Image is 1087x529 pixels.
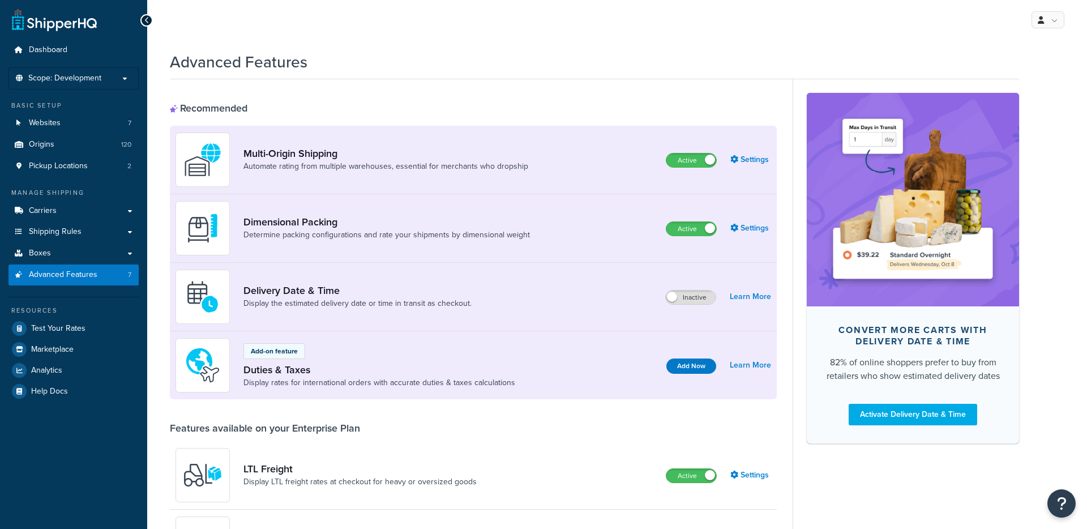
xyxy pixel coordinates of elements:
[251,346,298,356] p: Add-on feature
[29,270,97,280] span: Advanced Features
[29,249,51,258] span: Boxes
[29,45,67,55] span: Dashboard
[8,101,139,110] div: Basic Setup
[128,118,131,128] span: 7
[243,298,472,309] a: Display the estimated delivery date or time in transit as checkout.
[1047,489,1076,518] button: Open Resource Center
[666,469,716,483] label: Active
[29,140,54,150] span: Origins
[666,291,716,304] label: Inactive
[243,377,515,389] a: Display rates for international orders with accurate duties & taxes calculations
[730,357,771,373] a: Learn More
[825,325,1001,347] div: Convert more carts with delivery date & time
[28,74,101,83] span: Scope: Development
[31,345,74,355] span: Marketplace
[8,318,139,339] a: Test Your Rates
[29,118,61,128] span: Websites
[8,188,139,198] div: Manage Shipping
[8,113,139,134] li: Websites
[243,476,477,488] a: Display LTL freight rates at checkout for heavy or oversized goods
[666,359,716,374] button: Add Now
[8,113,139,134] a: Websites7
[8,156,139,177] li: Pickup Locations
[8,264,139,285] li: Advanced Features
[170,102,247,114] div: Recommended
[8,200,139,221] a: Carriers
[183,208,222,248] img: DTVBYsAAAAAASUVORK5CYII=
[8,156,139,177] a: Pickup Locations2
[8,134,139,155] a: Origins120
[243,364,515,376] a: Duties & Taxes
[243,147,528,160] a: Multi-Origin Shipping
[8,243,139,264] a: Boxes
[121,140,131,150] span: 120
[849,404,977,425] a: Activate Delivery Date & Time
[8,264,139,285] a: Advanced Features7
[730,467,771,483] a: Settings
[183,277,222,317] img: gfkeb5ejjkALwAAAABJRU5ErkJggg==
[170,422,360,434] div: Features available on your Enterprise Plan
[170,51,307,73] h1: Advanced Features
[825,356,1001,383] div: 82% of online shoppers prefer to buy from retailers who show estimated delivery dates
[8,360,139,381] a: Analytics
[31,324,85,334] span: Test Your Rates
[730,152,771,168] a: Settings
[666,153,716,167] label: Active
[730,289,771,305] a: Learn More
[29,227,82,237] span: Shipping Rules
[183,455,222,495] img: y79ZsPf0fXUFUhFXDzUgf+ktZg5F2+ohG75+v3d2s1D9TjoU8PiyCIluIjV41seZevKCRuEjTPPOKHJsQcmKCXGdfprl3L4q7...
[8,306,139,315] div: Resources
[183,345,222,385] img: icon-duo-feat-landed-cost-7136b061.png
[730,220,771,236] a: Settings
[128,270,131,280] span: 7
[29,161,88,171] span: Pickup Locations
[243,161,528,172] a: Automate rating from multiple warehouses, essential for merchants who dropship
[243,284,472,297] a: Delivery Date & Time
[824,110,1002,289] img: feature-image-ddt-36eae7f7280da8017bfb280eaccd9c446f90b1fe08728e4019434db127062ab4.png
[243,463,477,475] a: LTL Freight
[183,140,222,180] img: WatD5o0RtDAAAAAElFTkSuQmCC
[8,339,139,360] a: Marketplace
[29,206,57,216] span: Carriers
[8,221,139,242] a: Shipping Rules
[8,134,139,155] li: Origins
[8,40,139,61] a: Dashboard
[8,381,139,402] a: Help Docs
[31,366,62,376] span: Analytics
[243,216,530,228] a: Dimensional Packing
[127,161,131,171] span: 2
[243,229,530,241] a: Determine packing configurations and rate your shipments by dimensional weight
[666,222,716,236] label: Active
[31,387,68,396] span: Help Docs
